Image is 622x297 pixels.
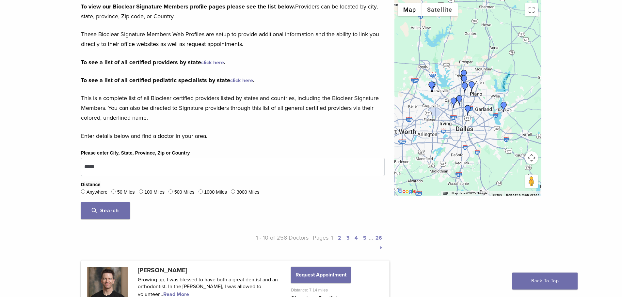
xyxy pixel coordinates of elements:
label: 500 Miles [174,189,195,196]
a: Back To Top [512,273,578,290]
button: Map camera controls [525,151,538,164]
span: Search [92,207,119,214]
div: Dr. Irina Hayrapetyan [449,97,459,108]
button: Search [81,202,130,219]
a: 2 [338,235,341,241]
a: click here [201,59,224,66]
a: 1 [331,235,333,241]
label: 3000 Miles [237,189,260,196]
button: Toggle fullscreen view [525,3,538,16]
div: Dr. Karen Williamson [499,102,509,112]
a: 4 [355,235,358,241]
label: Please enter City, State, Province, Zip or Country [81,150,190,157]
a: Open this area in Google Maps (opens a new window) [396,187,418,196]
span: Map data ©2025 Google [452,191,487,195]
p: Pages [309,233,385,252]
button: Request Appointment [291,267,350,283]
strong: To see a list of all certified providers by state . [81,59,226,66]
label: 100 Miles [144,189,165,196]
div: Dr. Ernest De Paoli [459,70,469,80]
div: Dr. Claudia Vargas [463,105,473,115]
div: Dr. Diana O'Quinn [460,82,470,93]
button: Keyboard shortcuts [443,191,447,196]
a: 5 [363,235,366,241]
label: Anywhere [87,189,107,196]
div: Dr. Marry Hong [454,95,465,106]
a: click here [230,77,253,84]
legend: Distance [81,181,101,188]
p: These Bioclear Signature Members Web Profiles are setup to provide additional information and the... [81,29,385,49]
div: Dr. Yasi Sabour [427,82,438,92]
p: Providers can be located by city, state, province, Zip code, or Country. [81,2,385,21]
p: This is a complete list of all Bioclear certified providers listed by states and countries, inclu... [81,93,385,123]
a: 26 [375,235,382,241]
label: 1000 Miles [204,189,227,196]
p: 1 - 10 of 258 Doctors [233,233,309,252]
div: Dr. Will Wyatt [426,82,437,92]
a: Report a map error [506,193,539,197]
div: Dr. Jana Harrison [459,75,470,86]
button: Drag Pegman onto the map to open Street View [525,175,538,188]
strong: To view our Bioclear Signature Members profile pages please see the list below. [81,3,295,10]
div: Dr. Jacob Grapevine [467,81,477,92]
strong: To see a list of all certified pediatric specialists by state . [81,77,255,84]
button: Show satellite imagery [422,3,458,16]
a: 3 [346,235,349,241]
span: … [369,234,373,241]
p: Enter details below and find a doctor in your area. [81,131,385,141]
label: 50 Miles [117,189,135,196]
a: Terms (opens in new tab) [491,193,502,197]
img: Google [396,187,418,196]
button: Show street map [398,3,422,16]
